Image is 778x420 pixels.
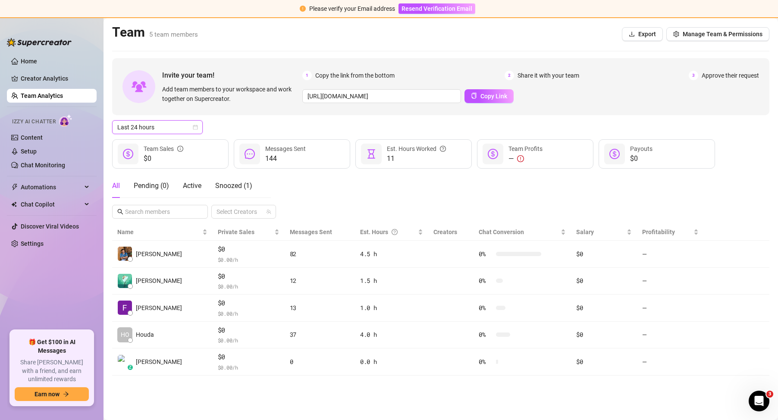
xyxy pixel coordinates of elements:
[309,4,395,13] div: Please verify your Email address
[218,352,279,362] span: $0
[266,209,271,214] span: team
[479,249,493,259] span: 0 %
[162,70,302,81] span: Invite your team!
[218,244,279,254] span: $0
[576,357,631,367] div: $0
[177,144,183,154] span: info-circle
[218,255,279,264] span: $ 0.00 /h
[428,224,474,241] th: Creators
[576,249,631,259] div: $0
[290,357,350,367] div: 0
[464,89,514,103] button: Copy Link
[479,357,493,367] span: 0 %
[117,209,123,215] span: search
[218,298,279,308] span: $0
[21,92,63,99] a: Team Analytics
[360,357,423,367] div: 0.0 h
[118,274,132,288] img: Jen
[505,71,514,80] span: 2
[637,241,704,268] td: —
[21,223,79,230] a: Discover Viral Videos
[387,154,446,164] span: 11
[637,295,704,322] td: —
[766,391,773,398] span: 3
[630,154,653,164] span: $0
[642,229,675,235] span: Profitability
[302,71,312,80] span: 1
[123,149,133,159] span: dollar-circle
[21,180,82,194] span: Automations
[290,229,332,235] span: Messages Sent
[245,149,255,159] span: message
[518,71,579,80] span: Share it with your team
[479,330,493,339] span: 0 %
[218,309,279,318] span: $ 0.00 /h
[360,227,416,237] div: Est. Hours
[576,229,594,235] span: Salary
[21,240,44,247] a: Settings
[118,355,132,369] img: Alva K
[21,197,82,211] span: Chat Copilot
[162,85,299,103] span: Add team members to your workspace and work together on Supercreator.
[112,181,120,191] div: All
[136,357,182,367] span: [PERSON_NAME]
[630,145,653,152] span: Payouts
[508,154,543,164] div: —
[702,71,759,80] span: Approve their request
[144,144,183,154] div: Team Sales
[35,391,60,398] span: Earn now
[290,303,350,313] div: 13
[488,149,498,159] span: dollar-circle
[666,27,769,41] button: Manage Team & Permissions
[117,121,198,134] span: Last 24 hours
[290,249,350,259] div: 82
[128,365,133,370] div: z
[15,338,89,355] span: 🎁 Get $100 in AI Messages
[136,276,182,285] span: [PERSON_NAME]
[629,31,635,37] span: download
[193,125,198,130] span: calendar
[21,72,90,85] a: Creator Analytics
[609,149,620,159] span: dollar-circle
[402,5,472,12] span: Resend Verification Email
[218,282,279,291] span: $ 0.00 /h
[387,144,446,154] div: Est. Hours Worked
[508,145,543,152] span: Team Profits
[134,181,169,191] div: Pending ( 0 )
[125,207,196,216] input: Search members
[15,387,89,401] button: Earn nowarrow-right
[112,24,198,41] h2: Team
[360,276,423,285] div: 1.5 h
[215,182,252,190] span: Snoozed ( 1 )
[218,325,279,335] span: $0
[11,201,17,207] img: Chat Copilot
[360,330,423,339] div: 4.0 h
[300,6,306,12] span: exclamation-circle
[265,145,306,152] span: Messages Sent
[183,182,201,190] span: Active
[360,303,423,313] div: 1.0 h
[136,249,182,259] span: [PERSON_NAME]
[117,227,201,237] span: Name
[576,276,631,285] div: $0
[11,184,18,191] span: thunderbolt
[576,303,631,313] div: $0
[218,229,254,235] span: Private Sales
[360,249,423,259] div: 4.5 h
[673,31,679,37] span: setting
[398,3,475,14] button: Resend Verification Email
[315,71,395,80] span: Copy the link from the bottom
[59,114,72,127] img: AI Chatter
[622,27,663,41] button: Export
[21,148,37,155] a: Setup
[118,247,132,261] img: Chester Tagayun…
[637,268,704,295] td: —
[576,330,631,339] div: $0
[218,271,279,282] span: $0
[638,31,656,38] span: Export
[21,162,65,169] a: Chat Monitoring
[689,71,698,80] span: 3
[392,227,398,237] span: question-circle
[366,149,376,159] span: hourglass
[290,276,350,285] div: 12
